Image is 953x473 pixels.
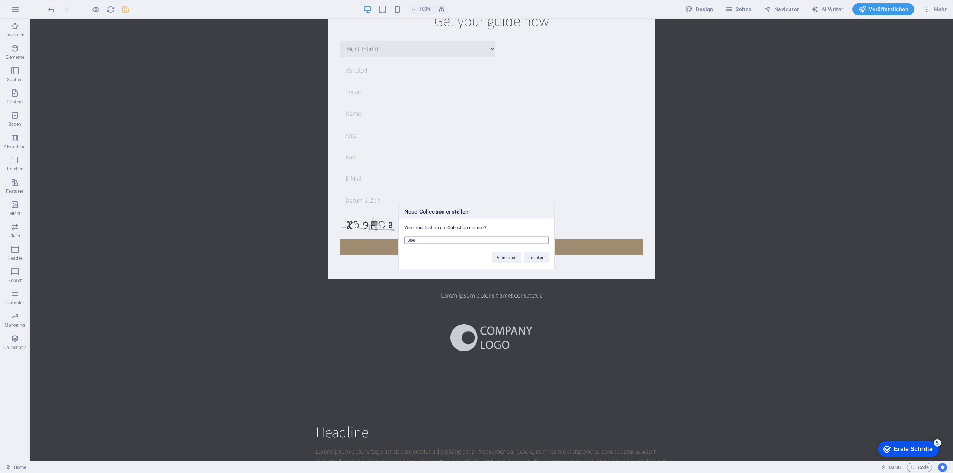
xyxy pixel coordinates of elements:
button: Abbrechen [492,252,521,263]
button: Erstellen [524,252,549,263]
div: Erste Schritte [21,8,60,15]
div: Erste Schritte 5 items remaining, 0% complete [5,4,66,19]
div: Wie möchtest du die Collection nennen? [399,218,554,231]
h3: Neue Collection erstellen [399,204,554,218]
div: 5 [61,1,68,9]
